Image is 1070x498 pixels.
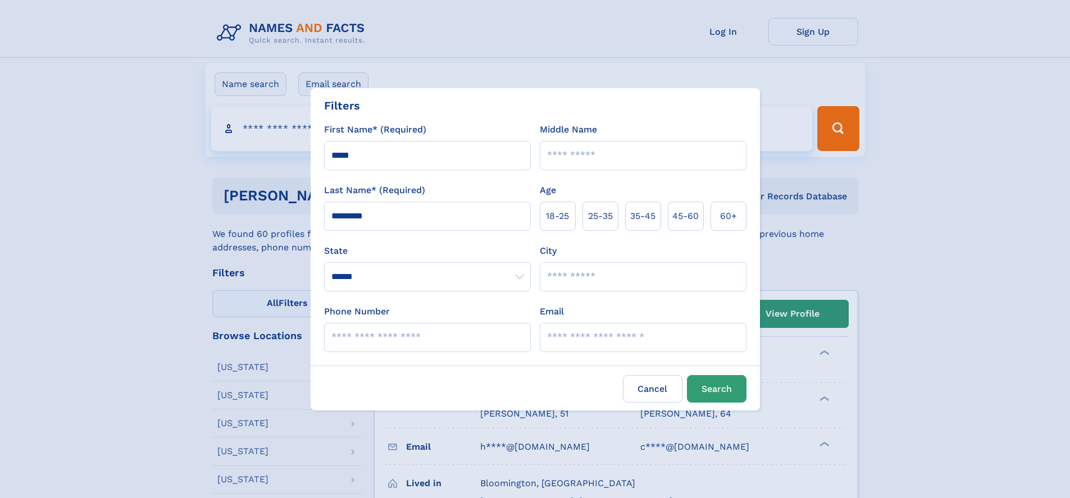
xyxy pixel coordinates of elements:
[546,209,569,223] span: 18‑25
[588,209,613,223] span: 25‑35
[540,244,557,258] label: City
[324,244,531,258] label: State
[324,97,360,114] div: Filters
[540,123,597,136] label: Middle Name
[720,209,737,223] span: 60+
[324,123,426,136] label: First Name* (Required)
[630,209,655,223] span: 35‑45
[540,305,564,318] label: Email
[687,375,746,403] button: Search
[324,305,390,318] label: Phone Number
[623,375,682,403] label: Cancel
[324,184,425,197] label: Last Name* (Required)
[672,209,699,223] span: 45‑60
[540,184,556,197] label: Age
